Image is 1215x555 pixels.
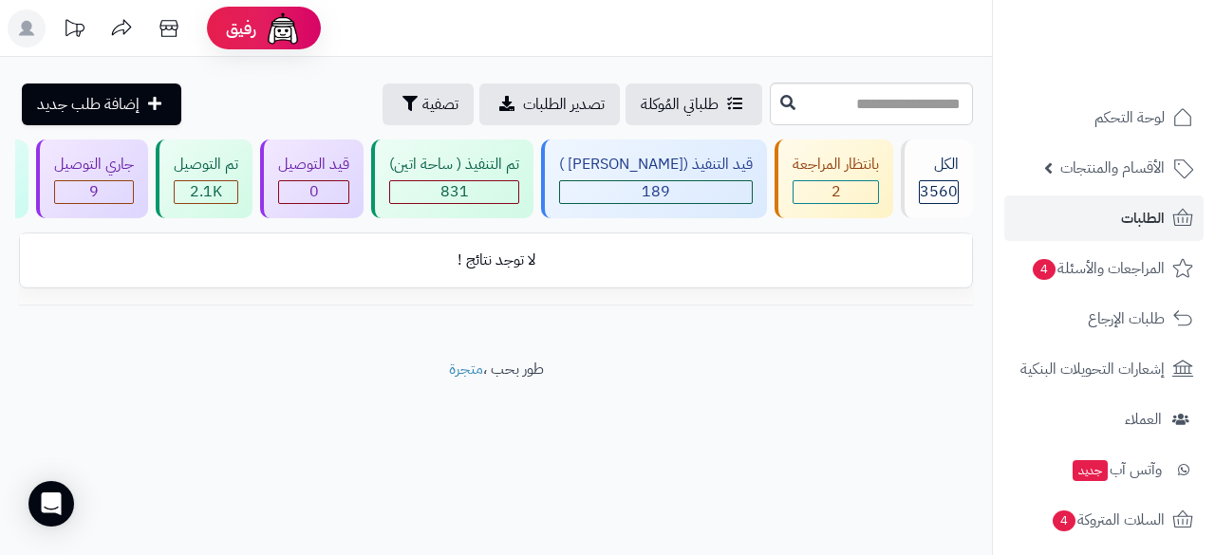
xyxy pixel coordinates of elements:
[560,181,752,203] div: 189
[479,83,620,125] a: تصدير الطلبات
[641,93,719,116] span: طلباتي المُوكلة
[20,234,972,287] td: لا توجد نتائج !
[449,358,483,380] a: متجرة
[1004,497,1204,543] a: السلات المتروكة4
[55,181,133,203] div: 9
[1094,104,1165,131] span: لوحة التحكم
[793,154,879,176] div: بانتظار المراجعة
[1052,509,1076,532] span: 4
[920,180,958,203] span: 3560
[642,180,670,203] span: 189
[1060,155,1165,181] span: الأقسام والمنتجات
[897,139,977,218] a: الكل3560
[1071,456,1162,483] span: وآتس آب
[32,139,152,218] a: جاري التوصيل 9
[175,181,237,203] div: 2080
[1004,296,1204,342] a: طلبات الإرجاع
[383,83,474,125] button: تصفية
[264,9,302,47] img: ai-face.png
[1004,346,1204,392] a: إشعارات التحويلات البنكية
[1051,507,1165,533] span: السلات المتروكة
[152,139,256,218] a: تم التوصيل 2.1K
[919,154,959,176] div: الكل
[422,93,458,116] span: تصفية
[89,180,99,203] span: 9
[1004,95,1204,140] a: لوحة التحكم
[537,139,771,218] a: قيد التنفيذ ([PERSON_NAME] ) 189
[390,181,518,203] div: 831
[50,9,98,52] a: تحديثات المنصة
[1004,447,1204,492] a: وآتس آبجديد
[190,180,222,203] span: 2.1K
[440,180,469,203] span: 831
[1073,460,1108,481] span: جديد
[1004,246,1204,291] a: المراجعات والأسئلة4
[309,180,319,203] span: 0
[278,154,349,176] div: قيد التوصيل
[28,481,74,527] div: Open Intercom Messenger
[794,181,878,203] div: 2
[1125,406,1162,433] span: العملاء
[523,93,605,116] span: تصدير الطلبات
[1121,205,1165,231] span: الطلبات
[771,139,897,218] a: بانتظار المراجعة 2
[174,154,238,176] div: تم التوصيل
[1020,356,1165,382] span: إشعارات التحويلات البنكية
[1032,258,1056,281] span: 4
[1004,195,1204,241] a: الطلبات
[37,93,140,116] span: إضافة طلب جديد
[367,139,537,218] a: تم التنفيذ ( ساحة اتين) 831
[256,139,367,218] a: قيد التوصيل 0
[389,154,519,176] div: تم التنفيذ ( ساحة اتين)
[832,180,841,203] span: 2
[559,154,753,176] div: قيد التنفيذ ([PERSON_NAME] )
[1031,255,1165,282] span: المراجعات والأسئلة
[626,83,762,125] a: طلباتي المُوكلة
[226,17,256,40] span: رفيق
[279,181,348,203] div: 0
[1086,30,1197,70] img: logo-2.png
[22,83,181,125] a: إضافة طلب جديد
[54,154,134,176] div: جاري التوصيل
[1088,305,1165,332] span: طلبات الإرجاع
[1004,397,1204,442] a: العملاء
